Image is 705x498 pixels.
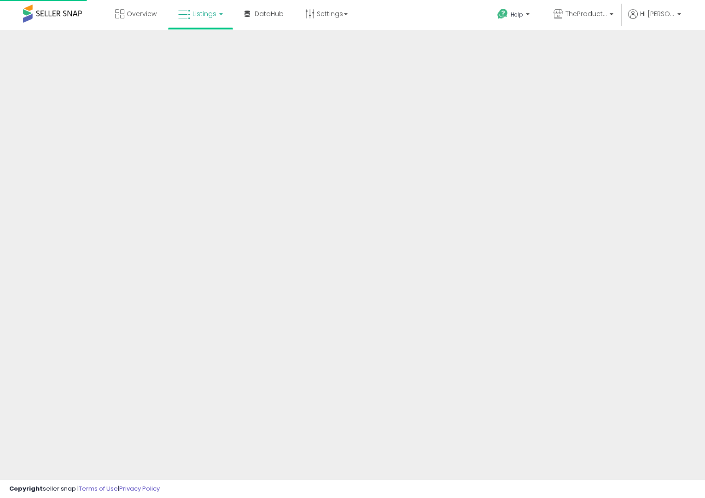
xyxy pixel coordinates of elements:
[640,9,675,18] span: Hi [PERSON_NAME]
[511,11,523,18] span: Help
[628,9,681,30] a: Hi [PERSON_NAME]
[255,9,284,18] span: DataHub
[497,8,508,20] i: Get Help
[490,1,539,30] a: Help
[127,9,157,18] span: Overview
[192,9,216,18] span: Listings
[565,9,607,18] span: TheProductHaven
